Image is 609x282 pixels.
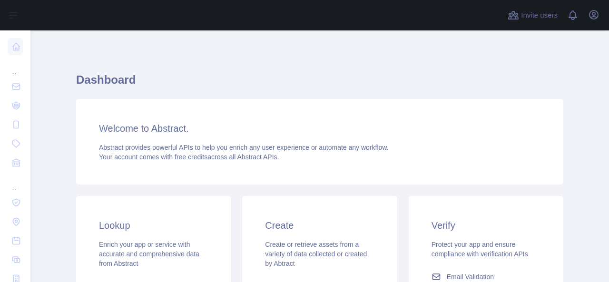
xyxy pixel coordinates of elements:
span: free credits [175,153,207,161]
h3: Welcome to Abstract. [99,122,540,135]
h3: Create [265,219,374,232]
span: Enrich your app or service with accurate and comprehensive data from Abstract [99,241,199,267]
span: Protect your app and ensure compliance with verification APIs [432,241,528,258]
h3: Lookup [99,219,208,232]
button: Invite users [506,8,560,23]
span: Create or retrieve assets from a variety of data collected or created by Abtract [265,241,367,267]
h1: Dashboard [76,72,563,95]
div: ... [8,173,23,192]
span: Abstract provides powerful APIs to help you enrich any user experience or automate any workflow. [99,144,389,151]
h3: Verify [432,219,540,232]
span: Your account comes with across all Abstract APIs. [99,153,279,161]
div: ... [8,57,23,76]
span: Email Validation [447,272,494,282]
span: Invite users [521,10,558,21]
